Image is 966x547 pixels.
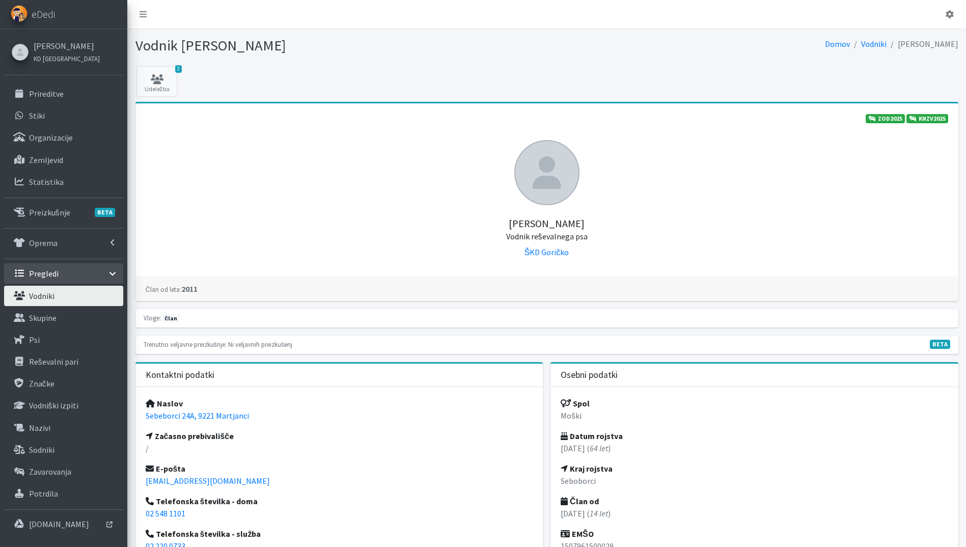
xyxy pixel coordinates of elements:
[146,285,181,293] small: Član od leta:
[4,127,123,148] a: Organizacije
[561,370,618,380] h3: Osebni podatki
[34,52,100,64] a: KD [GEOGRAPHIC_DATA]
[930,340,950,349] span: V fazi razvoja
[506,231,588,241] small: Vodnik reševalnega psa
[34,40,100,52] a: [PERSON_NAME]
[866,114,905,123] a: ZOD2025
[29,238,58,248] p: Oprema
[4,233,123,253] a: Oprema
[29,155,63,165] p: Zemljevid
[4,373,123,394] a: Značke
[146,463,186,474] strong: E-pošta
[29,111,45,121] p: Stiki
[146,529,261,539] strong: Telefonska številka - služba
[29,132,73,143] p: Organizacije
[561,529,594,539] strong: EMŠO
[29,400,78,411] p: Vodniški izpiti
[162,314,180,323] span: član
[4,308,123,328] a: Skupine
[561,507,948,519] p: [DATE] ( )
[146,398,183,408] strong: Naslov
[175,65,182,73] span: 2
[29,423,50,433] p: Nazivi
[29,207,70,217] p: Preizkušnje
[29,177,64,187] p: Statistika
[29,357,78,367] p: Reševalni pari
[861,39,887,49] a: Vodniki
[29,519,89,529] p: [DOMAIN_NAME]
[561,463,613,474] strong: Kraj rojstva
[29,89,64,99] p: Prireditve
[146,431,234,441] strong: Začasno prebivališče
[4,418,123,438] a: Nazivi
[136,66,177,97] a: 2 Udeležba
[4,105,123,126] a: Stiki
[11,5,27,22] img: eDedi
[146,476,270,486] a: [EMAIL_ADDRESS][DOMAIN_NAME]
[29,445,54,455] p: Sodniki
[525,247,569,257] a: ŠKD Goričko
[561,431,623,441] strong: Datum rojstva
[144,314,161,322] small: Vloge:
[146,411,249,421] a: Sebeborci 24A, 9221 Martjanci
[4,461,123,482] a: Zavarovanja
[590,508,608,518] em: 14 let
[590,443,608,453] em: 64 let
[228,340,292,348] small: Ni veljavnih preizkušenj
[825,39,850,49] a: Domov
[29,291,54,301] p: Vodniki
[4,395,123,416] a: Vodniški izpiti
[561,409,948,422] p: Moški
[4,263,123,284] a: Pregledi
[561,398,590,408] strong: Spol
[146,508,185,518] a: 02 548 1101
[29,313,57,323] p: Skupine
[4,202,123,223] a: PreizkušnjeBETA
[561,496,599,506] strong: Član od
[146,370,214,380] h3: Kontaktni podatki
[4,483,123,504] a: Potrdila
[29,467,71,477] p: Zavarovanja
[29,268,59,279] p: Pregledi
[4,351,123,372] a: Reševalni pari
[135,37,543,54] h1: Vodnik [PERSON_NAME]
[4,150,123,170] a: Zemljevid
[146,284,198,294] strong: 2011
[4,84,123,104] a: Prireditve
[29,488,58,499] p: Potrdila
[4,172,123,192] a: Statistika
[29,378,54,389] p: Značke
[146,496,258,506] strong: Telefonska številka - doma
[95,208,115,217] span: BETA
[146,442,533,454] p: /
[4,440,123,460] a: Sodniki
[887,37,958,51] li: [PERSON_NAME]
[4,514,123,534] a: [DOMAIN_NAME]
[29,335,40,345] p: Psi
[4,330,123,350] a: Psi
[144,340,227,348] small: Trenutno veljavne preizkušnje:
[146,205,948,242] h5: [PERSON_NAME]
[561,442,948,454] p: [DATE] ( )
[906,114,948,123] a: KNZV2025
[34,54,100,63] small: KD [GEOGRAPHIC_DATA]
[4,286,123,306] a: Vodniki
[561,475,948,487] p: Seboborci
[32,7,55,22] span: eDedi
